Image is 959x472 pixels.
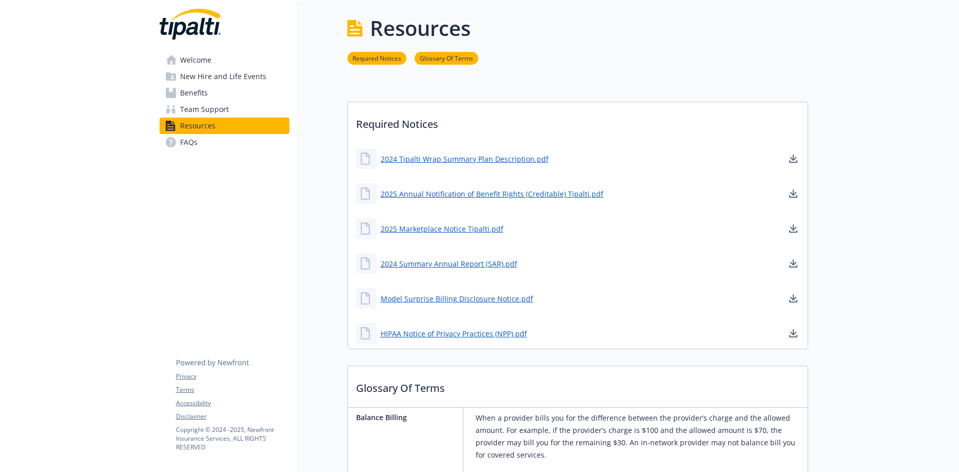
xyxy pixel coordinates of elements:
h1: Resources [370,13,471,44]
a: download document [787,222,799,235]
p: Copyright © 2024 - 2025 , Newfront Insurance Services, ALL RIGHTS RESERVED [176,425,289,451]
a: download document [787,153,799,165]
p: Glossary Of Terms [348,366,808,404]
a: 2025 Annual Notification of Benefit Rights (Creditable) Tipalti.pdf [381,188,603,199]
a: HIPAA Notice of Privacy Practices (NPP).pdf [381,328,527,339]
a: download document [787,327,799,339]
a: Team Support [160,101,289,118]
span: New Hire and Life Events [180,68,266,85]
a: New Hire and Life Events [160,68,289,85]
span: FAQs [180,134,198,150]
a: Required Notices [347,53,406,63]
a: Resources [160,118,289,134]
a: Privacy [176,372,289,381]
span: Benefits [180,85,208,101]
p: Required Notices [348,102,808,140]
a: FAQs [160,134,289,150]
a: Accessibility [176,399,289,408]
p: When a provider bills you for the difference between the provider’s charge and the allowed amount... [476,412,804,461]
a: Terms [176,385,289,394]
span: Resources [180,118,216,134]
p: Balance Billing [356,412,459,423]
a: Disclaimer [176,412,289,421]
span: Welcome [180,52,211,68]
a: 2025 Marketplace Notice Tipalti.pdf [381,223,503,234]
a: Welcome [160,52,289,68]
a: 2024 Summary Annual Report (SAR).pdf [381,258,517,269]
a: Glossary Of Terms [415,53,478,63]
a: 2024 Tipalti Wrap Summary Plan Description.pdf [381,154,549,164]
a: Benefits [160,85,289,101]
a: download document [787,257,799,270]
a: Model Surprise Billing Disclosure Notice.pdf [381,293,533,304]
a: download document [787,292,799,305]
a: download document [787,187,799,200]
span: Team Support [180,101,229,118]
